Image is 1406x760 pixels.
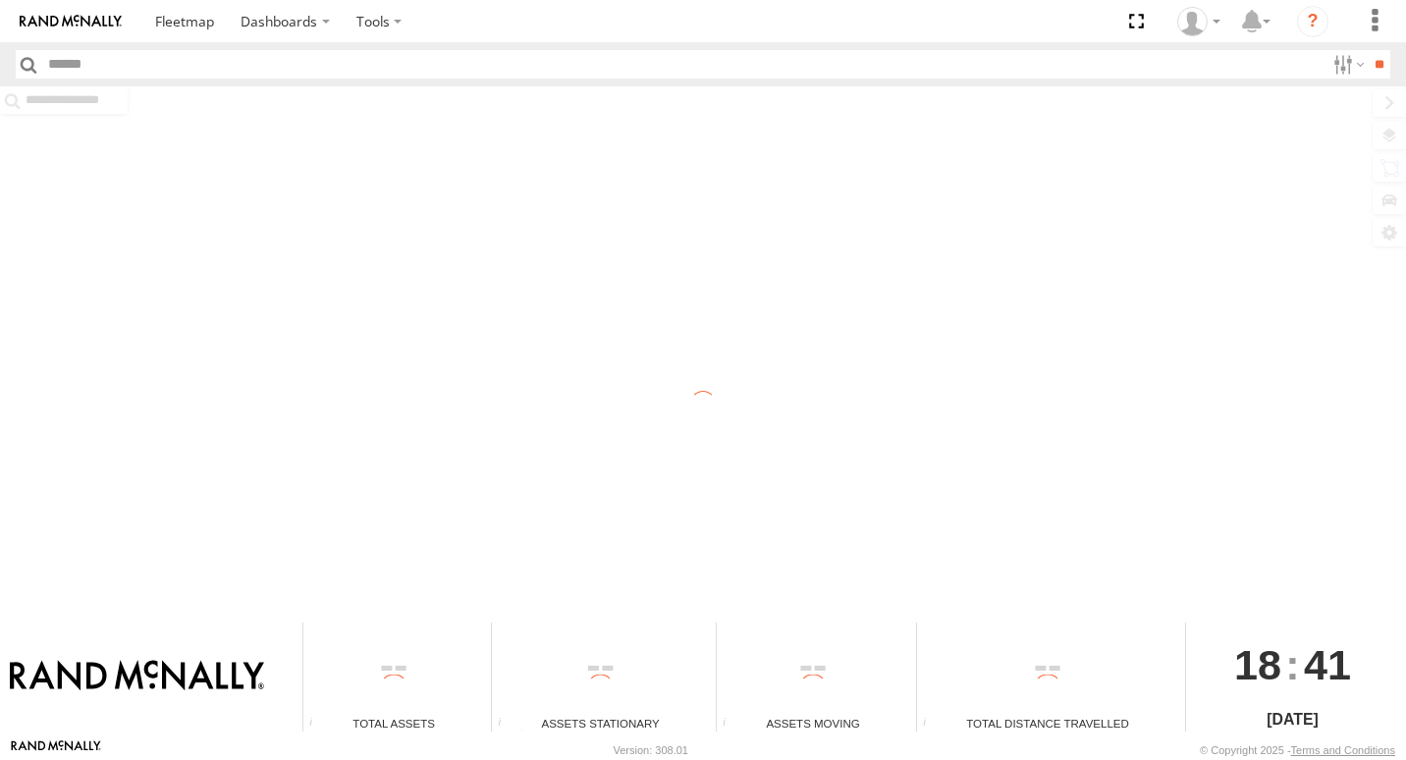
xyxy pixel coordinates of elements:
[10,660,264,693] img: Rand McNally
[717,715,909,732] div: Assets Moving
[917,715,1178,732] div: Total Distance Travelled
[717,717,746,732] div: Total number of assets current in transit.
[1291,744,1395,756] a: Terms and Conditions
[1186,708,1399,732] div: [DATE]
[20,15,122,28] img: rand-logo.svg
[303,717,333,732] div: Total number of Enabled Assets
[492,717,521,732] div: Total number of assets current stationary.
[303,715,484,732] div: Total Assets
[1186,623,1399,707] div: :
[1325,50,1368,79] label: Search Filter Options
[1234,623,1281,707] span: 18
[614,744,688,756] div: Version: 308.01
[11,740,101,760] a: Visit our Website
[1297,6,1328,37] i: ?
[917,717,946,732] div: Total distance travelled by all assets within specified date range and applied filters
[1304,623,1351,707] span: 41
[492,715,709,732] div: Assets Stationary
[1200,744,1395,756] div: © Copyright 2025 -
[1170,7,1227,36] div: Valeo Dash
